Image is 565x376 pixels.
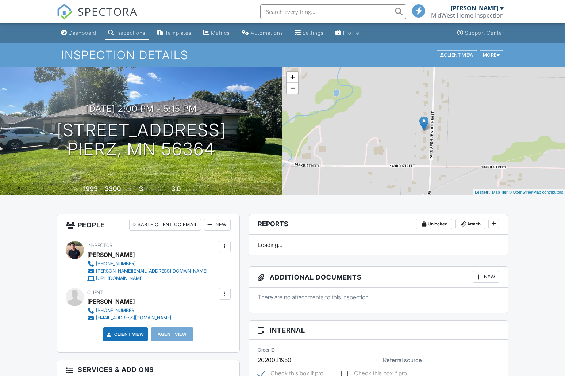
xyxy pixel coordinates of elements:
div: Automations [251,30,283,36]
span: sq. ft. [122,187,132,192]
a: © MapTiler [488,190,508,194]
a: [URL][DOMAIN_NAME] [87,275,207,282]
a: Dashboard [58,26,99,40]
div: Dashboard [69,30,96,36]
div: [URL][DOMAIN_NAME] [96,276,144,281]
span: Inspector [87,243,112,248]
span: SPECTORA [78,4,138,19]
div: New [204,219,231,231]
a: Company Profile [333,26,362,40]
a: [PHONE_NUMBER] [87,260,207,267]
div: [PERSON_NAME] [87,296,135,307]
a: Client View [436,52,479,57]
div: Metrics [211,30,230,36]
a: Inspections [105,26,149,40]
a: Zoom out [287,83,298,94]
div: MidWest Home Inspection [431,12,504,19]
a: [PERSON_NAME][EMAIL_ADDRESS][DOMAIN_NAME] [87,267,207,275]
a: Leaflet [475,190,487,194]
div: Templates [165,30,192,36]
a: Automations (Basic) [239,26,286,40]
h3: [DATE] 2:00 pm - 5:15 pm [86,104,197,114]
a: [PHONE_NUMBER] [87,307,171,314]
label: Order ID [258,347,275,353]
label: Referral source [383,356,422,364]
img: The Best Home Inspection Software - Spectora [57,4,73,20]
span: Built [74,187,82,192]
div: 1993 [83,185,98,193]
a: © OpenStreetMap contributors [509,190,563,194]
div: Client View [437,50,477,60]
a: [EMAIL_ADDRESS][DOMAIN_NAME] [87,314,171,322]
div: [PHONE_NUMBER] [96,261,136,267]
span: bathrooms [182,187,203,192]
div: Profile [343,30,360,36]
div: | [473,189,565,195]
a: Templates [154,26,195,40]
div: Disable Client CC Email [129,219,201,231]
div: 3300 [105,185,121,193]
h3: Internal [249,321,508,340]
div: Inspections [116,30,146,36]
p: There are no attachments to this inspection. [258,293,499,301]
h1: [STREET_ADDRESS] Pierz, MN 56364 [57,121,226,159]
a: Support Center [454,26,507,40]
span: Client [87,290,103,295]
a: Client View [105,331,144,338]
a: Zoom in [287,72,298,83]
h3: People [57,214,239,235]
h1: Inspection Details [61,49,504,61]
div: [PERSON_NAME] [451,4,498,12]
div: 3 [139,185,143,193]
div: [PERSON_NAME][EMAIL_ADDRESS][DOMAIN_NAME] [96,268,207,274]
a: Metrics [200,26,233,40]
div: [PHONE_NUMBER] [96,308,136,314]
input: Search everything... [260,4,406,19]
div: 3.0 [171,185,181,193]
div: [EMAIL_ADDRESS][DOMAIN_NAME] [96,315,171,321]
div: New [473,271,499,283]
div: Support Center [465,30,504,36]
a: SPECTORA [57,10,138,25]
span: bedrooms [144,187,164,192]
h3: Additional Documents [249,267,508,288]
div: [PERSON_NAME] [87,249,135,260]
div: Settings [303,30,324,36]
div: More [480,50,503,60]
a: Settings [292,26,327,40]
